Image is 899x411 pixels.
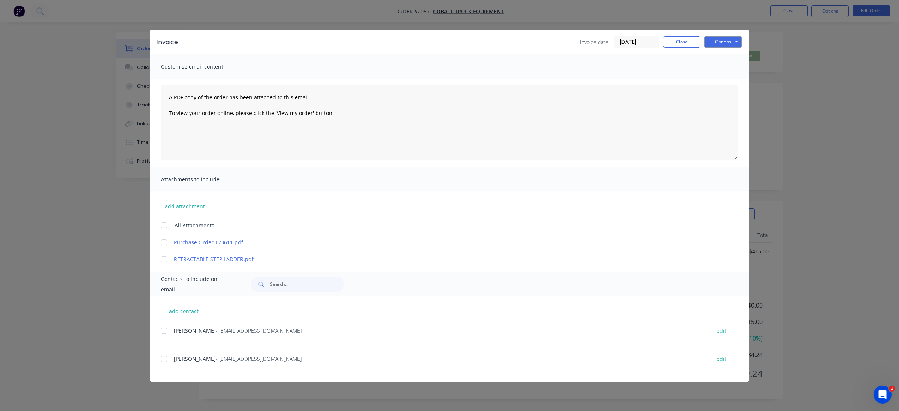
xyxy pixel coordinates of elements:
[712,326,731,336] button: edit
[270,277,344,292] input: Search...
[704,36,742,48] button: Options
[712,354,731,364] button: edit
[161,61,243,72] span: Customise email content
[174,255,703,263] a: RETRACTABLE STEP LADDER.pdf
[161,305,206,317] button: add contact
[174,355,216,362] span: [PERSON_NAME]
[663,36,700,48] button: Close
[580,38,608,46] span: Invoice date
[889,386,895,392] span: 1
[874,386,892,404] iframe: Intercom live chat
[216,355,302,362] span: - [EMAIL_ADDRESS][DOMAIN_NAME]
[157,38,178,47] div: Invoice
[174,327,216,334] span: [PERSON_NAME]
[175,221,214,229] span: All Attachments
[161,85,738,160] textarea: A PDF copy of the order has been attached to this email. To view your order online, please click ...
[216,327,302,334] span: - [EMAIL_ADDRESS][DOMAIN_NAME]
[161,174,243,185] span: Attachments to include
[174,238,703,246] a: Purchase Order T23611.pdf
[161,200,209,212] button: add attachment
[161,274,232,295] span: Contacts to include on email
